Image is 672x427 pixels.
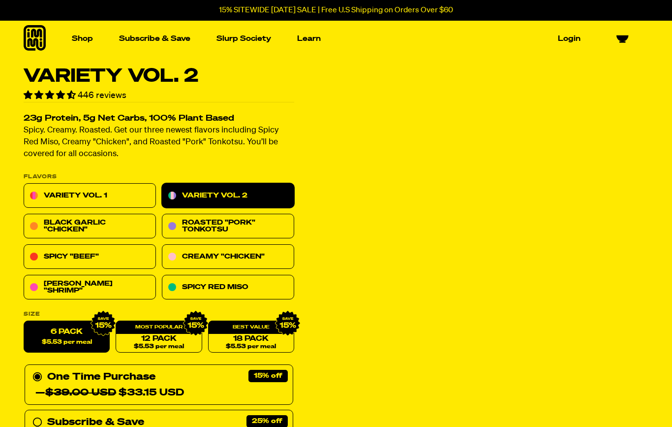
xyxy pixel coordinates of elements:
label: 6 Pack [24,321,110,353]
a: 12 Pack$5.53 per meal [116,321,202,353]
a: Creamy "Chicken" [162,245,294,269]
span: $5.53 per meal [226,344,276,350]
a: Learn [293,31,325,46]
p: 15% SITEWIDE [DATE] SALE | Free U.S Shipping on Orders Over $60 [219,6,453,15]
img: IMG_9632.png [275,311,301,336]
a: Slurp Society [213,31,275,46]
a: Shop [68,31,97,46]
p: Spicy. Creamy. Roasted. Get our three newest flavors including Spicy Red Miso, Creamy "Chicken", ... [24,125,294,161]
a: Login [554,31,584,46]
span: 446 reviews [78,91,126,100]
a: Variety Vol. 1 [24,184,156,208]
a: Black Garlic "Chicken" [24,214,156,239]
img: IMG_9632.png [91,311,116,336]
span: $5.53 per meal [42,339,92,346]
span: $5.53 per meal [134,344,184,350]
span: 4.70 stars [24,91,78,100]
a: Variety Vol. 2 [162,184,294,208]
a: Subscribe & Save [115,31,194,46]
a: Spicy Red Miso [162,275,294,300]
h2: 23g Protein, 5g Net Carbs, 100% Plant Based [24,115,294,123]
label: Size [24,312,294,317]
a: [PERSON_NAME] "Shrimp" [24,275,156,300]
p: Flavors [24,174,294,180]
del: $39.00 USD [45,388,116,398]
div: — $33.15 USD [35,385,184,401]
a: Roasted "Pork" Tonkotsu [162,214,294,239]
div: One Time Purchase [32,369,285,401]
a: Spicy "Beef" [24,245,156,269]
h1: Variety Vol. 2 [24,67,294,86]
nav: Main navigation [68,21,584,57]
img: IMG_9632.png [183,311,208,336]
a: 18 Pack$5.53 per meal [208,321,294,353]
